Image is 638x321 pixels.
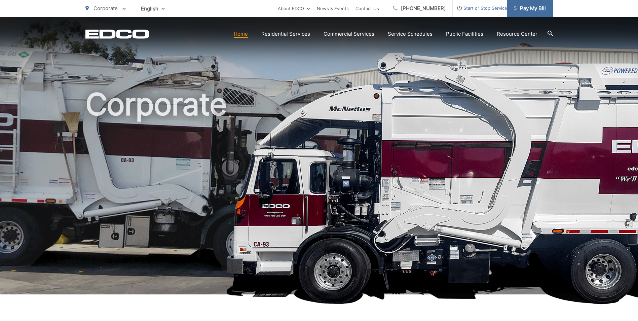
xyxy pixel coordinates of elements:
[136,3,170,14] span: English
[234,30,248,38] a: Home
[324,30,374,38] a: Commercial Services
[317,4,349,12] a: News & Events
[261,30,310,38] a: Residential Services
[388,30,433,38] a: Service Schedules
[355,4,379,12] a: Contact Us
[85,29,149,39] a: EDCD logo. Return to the homepage.
[497,30,537,38] a: Resource Center
[278,4,310,12] a: About EDCO
[446,30,483,38] a: Public Facilities
[93,5,118,11] span: Corporate
[85,87,553,300] h1: Corporate
[514,4,546,12] span: Pay My Bill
